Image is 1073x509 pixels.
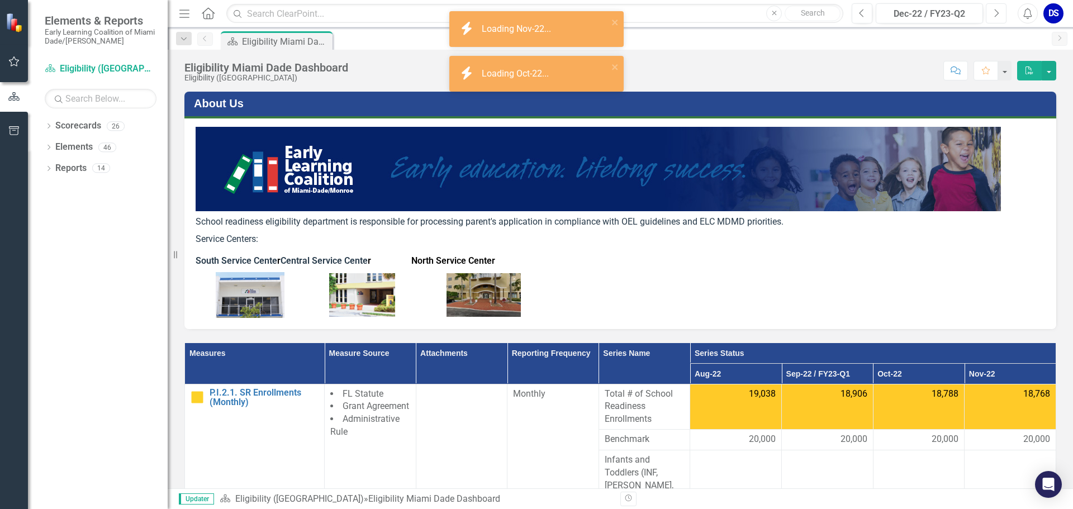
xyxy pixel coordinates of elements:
span: 18,768 [1023,388,1050,401]
span: Benchmark [605,433,685,446]
button: close [611,60,619,73]
strong: South Service Cente Central Service Cente [196,255,368,266]
img: BlueWELS [196,127,1001,211]
div: Open Intercom Messenger [1035,471,1062,498]
td: Double-Click to Edit [965,384,1056,430]
a: Reports [55,162,87,175]
td: Double-Click to Edit [690,430,782,450]
div: Loading Oct-22... [482,68,552,80]
img: 9ff+H86+knWt+9b3gAAAABJRU5ErkJggg== [216,272,284,318]
span: Infants and Toddlers (INF, [PERSON_NAME], 2YR) [605,454,685,505]
span: Total # of School Readiness Enrollments [605,388,685,426]
div: Eligibility Miami Dade Dashboard [184,61,348,74]
td: Double-Click to Edit [965,450,1056,508]
button: Dec-22 / FY23-Q2 [876,3,983,23]
span: 20,000 [932,433,958,446]
span: r [277,255,281,266]
span: 20,000 [841,433,867,446]
span: 20,000 [749,433,776,446]
span: Service Centers: [196,234,258,244]
button: close [611,16,619,28]
a: Scorecards [55,120,101,132]
small: Early Learning Coalition of Miami Dade/[PERSON_NAME] [45,27,156,46]
img: Caution [191,391,204,404]
td: Double-Click to Edit [873,384,965,430]
span: Search [801,8,825,17]
input: Search ClearPoint... [226,4,843,23]
div: 14 [92,164,110,173]
span: Grant Agreement [343,401,409,411]
span: School readiness eligibility department is responsible for processing parent's application in com... [196,216,784,227]
a: Eligibility ([GEOGRAPHIC_DATA]) [235,493,364,504]
td: Double-Click to Edit [782,450,873,508]
img: Boq6CwCQOex5DFfkyUdXyzkUcjnkc9mUcjlBMZCPofMXD14nsp9CIgCim28n4KHYChY1OvwfF7PZ1LPzGdVoHBJy2S7zjA1T7... [447,273,521,317]
td: Double-Click to Edit [690,450,782,508]
span: 18,788 [932,388,958,401]
td: Double-Click to Edit [873,450,965,508]
span: 18,906 [841,388,867,401]
div: Monthly [513,388,593,401]
h3: About Us [194,97,1051,110]
span: 20,000 [1023,433,1050,446]
img: ClearPoint Strategy [6,12,25,32]
td: Double-Click to Edit [873,430,965,450]
div: 46 [98,142,116,152]
strong: r North Service Center [368,255,495,266]
div: Dec-22 / FY23-Q2 [880,7,979,21]
span: Elements & Reports [45,14,156,27]
button: DS [1043,3,1063,23]
div: Loading Nov-22... [482,23,554,36]
a: Elements [55,141,93,154]
div: Eligibility Miami Dade Dashboard [242,35,330,49]
span: FL Statute [343,388,383,399]
a: Eligibility ([GEOGRAPHIC_DATA]) [45,63,156,75]
td: Double-Click to Edit [965,430,1056,450]
img: EUEX+d9o5Y0paotYbwAAAABJRU5ErkJggg== [329,273,395,317]
td: Double-Click to Edit [782,384,873,430]
div: 26 [107,121,125,131]
input: Search Below... [45,89,156,108]
div: Eligibility Miami Dade Dashboard [368,493,500,504]
a: P.I.2.1. SR Enrollments (Monthly) [210,388,319,407]
div: » [220,493,612,506]
td: Double-Click to Edit [690,384,782,430]
span: Updater [179,493,214,505]
span: 19,038 [749,388,776,401]
td: Double-Click to Edit [782,430,873,450]
button: Search [785,6,841,21]
div: Eligibility ([GEOGRAPHIC_DATA]) [184,74,348,82]
span: Administrative Rule [330,413,400,437]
